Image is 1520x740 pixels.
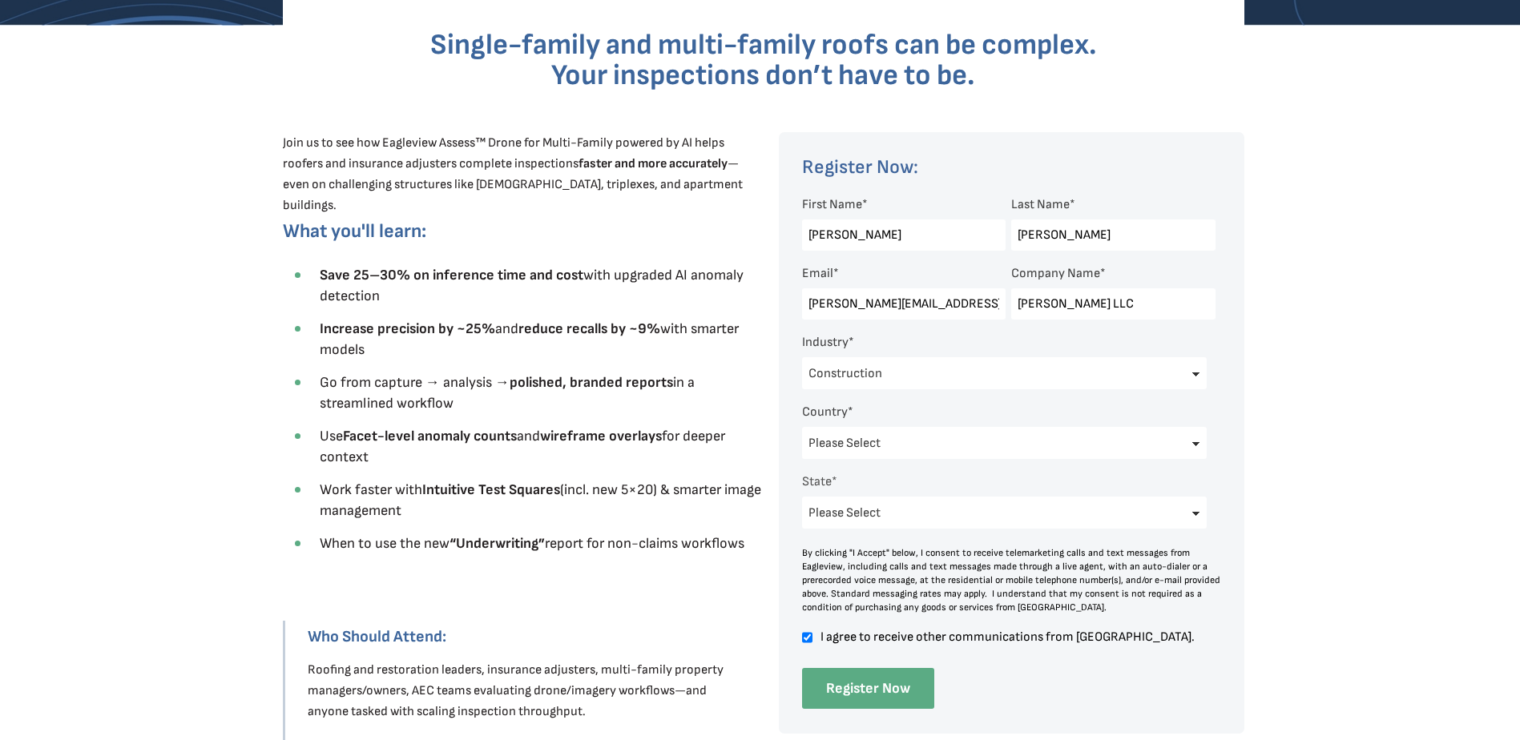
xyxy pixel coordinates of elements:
span: Country [802,404,848,420]
strong: “Underwriting” [450,535,545,552]
span: Join us to see how Eagleview Assess™ Drone for Multi-Family powered by AI helps roofers and insur... [283,135,743,213]
div: By clicking "I Accept" below, I consent to receive telemarketing calls and text messages from Eag... [802,546,1222,614]
span: What you'll learn: [283,219,426,243]
span: Register Now: [802,155,918,179]
span: Last Name [1011,197,1070,212]
span: First Name [802,197,862,212]
strong: wireframe overlays [540,428,662,444]
strong: Who Should Attend: [308,627,446,646]
span: Your inspections don’t have to be. [551,58,975,93]
span: Roofing and restoration leaders, insurance adjusters, multi-family property managers/owners, AEC ... [308,662,724,719]
span: Use and for deeper context [320,428,725,465]
input: I agree to receive other communications from [GEOGRAPHIC_DATA]. [802,630,812,645]
span: Go from capture → analysis → in a streamlined workflow [320,374,695,412]
span: Email [802,266,833,281]
input: Register Now [802,668,934,709]
span: Company Name [1011,266,1100,281]
span: and with smarter models [320,320,739,358]
span: Single-family and multi-family roofs can be complex. [430,28,1097,62]
strong: Facet-level anomaly counts [343,428,517,444]
strong: faster and more accurately [579,156,728,171]
strong: polished, branded reports [510,374,673,391]
span: When to use the new report for non-claims workflows [320,535,744,552]
strong: Save 25–30% on inference time and cost [320,267,583,284]
strong: Intuitive Test Squares [422,481,560,498]
strong: reduce recalls by ~9% [518,320,660,337]
span: Work faster with (incl. new 5×20) & smarter image management [320,481,761,519]
span: State [802,474,832,489]
span: Industry [802,335,849,350]
span: I agree to receive other communications from [GEOGRAPHIC_DATA]. [818,630,1216,644]
span: with upgraded AI anomaly detection [320,267,744,304]
strong: Increase precision by ~25% [320,320,495,337]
